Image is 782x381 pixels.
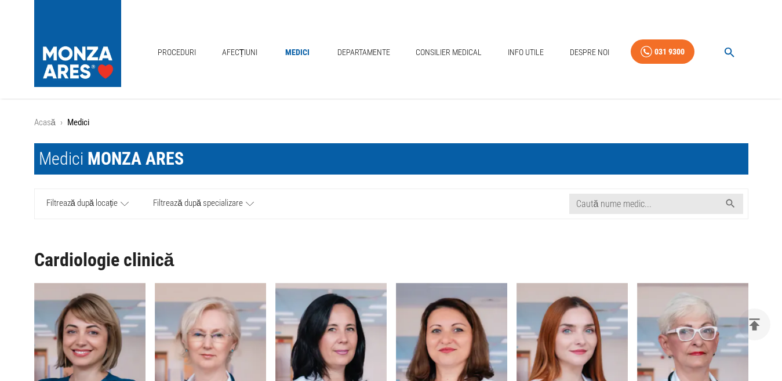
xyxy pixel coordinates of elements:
a: Departamente [333,41,395,64]
div: 031 9300 [654,45,685,59]
a: Despre Noi [565,41,614,64]
div: Medici [39,148,184,170]
a: Afecțiuni [217,41,263,64]
a: Filtrează după specializare [141,189,266,219]
a: Medici [279,41,316,64]
a: 031 9300 [631,39,694,64]
a: Info Utile [503,41,548,64]
h1: Cardiologie clinică [34,250,748,270]
button: delete [739,309,770,340]
a: Proceduri [153,41,201,64]
a: Filtrează după locație [35,189,141,219]
span: Filtrează după locație [46,197,118,211]
nav: breadcrumb [34,116,748,129]
span: MONZA ARES [88,148,184,169]
span: Filtrează după specializare [153,197,243,211]
a: Consilier Medical [411,41,486,64]
a: Acasă [34,117,56,128]
p: Medici [67,116,89,129]
li: › [60,116,63,129]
